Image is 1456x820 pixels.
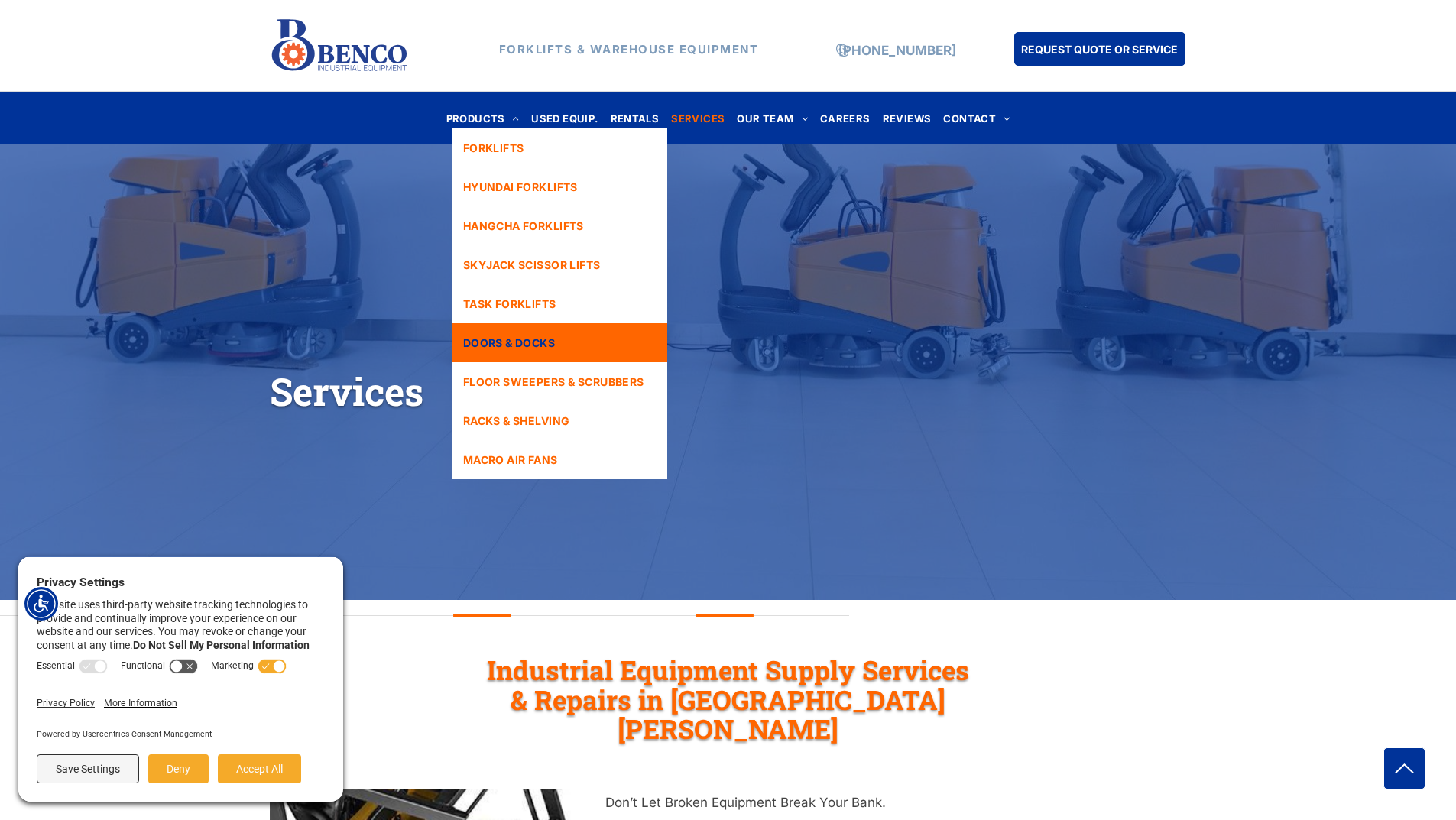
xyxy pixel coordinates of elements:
[463,140,524,156] span: FORKLIFTS
[525,108,604,128] a: USED EQUIP.
[270,366,423,416] span: Services
[452,284,667,323] a: TASK FORKLIFTS
[814,108,877,128] a: CAREERS
[452,401,667,440] a: RACKS & SHELVING
[499,42,759,57] strong: FORKLIFTS & WAREHOUSE EQUIPMENT
[452,206,667,245] a: HANGCHA FORKLIFTS
[605,108,666,128] a: RENTALS
[463,257,601,273] span: SKYJACK SCISSOR LIFTS
[452,440,667,479] a: MACRO AIR FANS
[452,245,667,284] a: SKYJACK SCISSOR LIFTS
[838,43,956,58] a: [PHONE_NUMBER]
[463,335,555,351] span: DOORS & DOCKS
[665,108,731,128] a: SERVICES
[463,374,644,390] span: FLOOR SWEEPERS & SCRUBBERS
[440,108,526,128] a: PRODUCTS
[487,652,969,746] span: Industrial Equipment Supply Services & Repairs in [GEOGRAPHIC_DATA][PERSON_NAME]
[463,413,570,429] span: RACKS & SHELVING
[452,323,667,362] a: DOORS & DOCKS
[463,452,558,468] span: MACRO AIR FANS
[452,362,667,401] a: FLOOR SWEEPERS & SCRUBBERS
[463,218,584,234] span: HANGCHA FORKLIFTS
[877,108,938,128] a: REVIEWS
[463,296,556,312] span: TASK FORKLIFTS
[731,108,814,128] a: OUR TEAM
[1021,35,1178,63] span: REQUEST QUOTE OR SERVICE
[937,108,1016,128] a: CONTACT
[452,167,667,206] a: HYUNDAI FORKLIFTS
[452,128,667,167] a: FORKLIFTS
[446,108,520,128] span: PRODUCTS
[24,587,58,621] div: Accessibility Menu
[463,179,578,195] span: HYUNDAI FORKLIFTS
[605,795,886,810] span: Don’t Let Broken Equipment Break Your Bank.
[1014,32,1185,66] a: REQUEST QUOTE OR SERVICE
